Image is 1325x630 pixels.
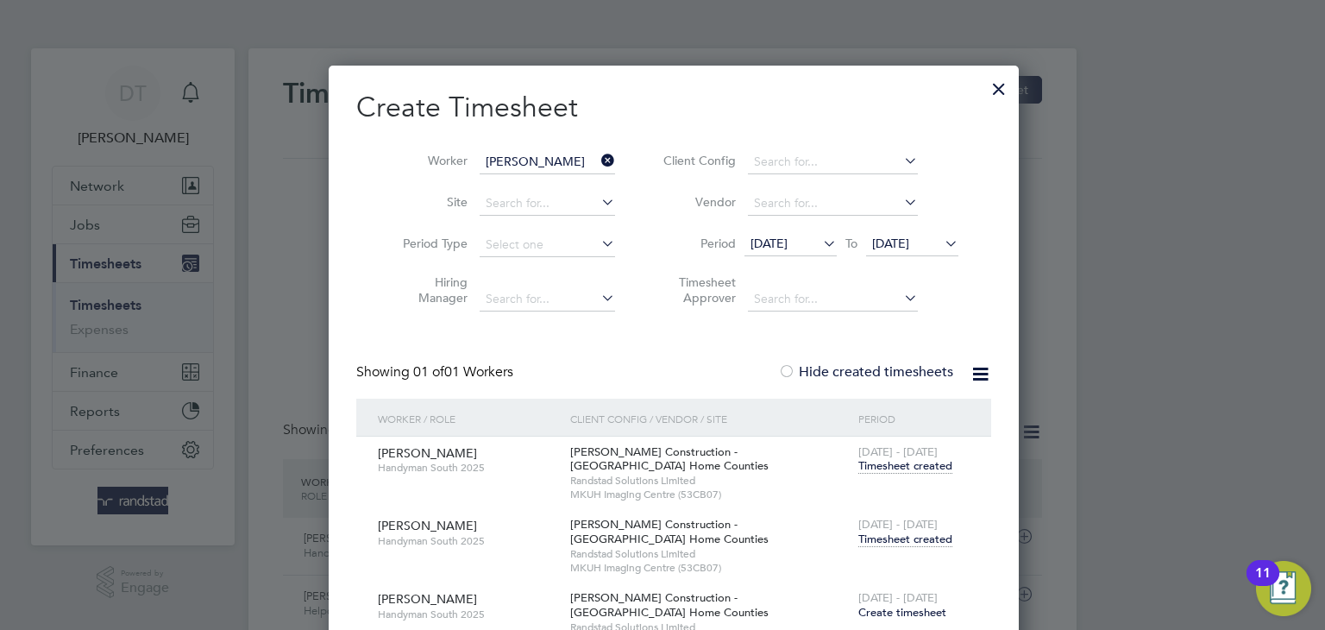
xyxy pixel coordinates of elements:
span: 01 Workers [413,363,513,381]
input: Search for... [480,150,615,174]
span: [DATE] [872,236,909,251]
label: Timesheet Approver [658,274,736,306]
span: Handyman South 2025 [378,534,557,548]
div: 11 [1255,573,1271,595]
input: Search for... [480,192,615,216]
label: Vendor [658,194,736,210]
span: Randstad Solutions Limited [570,474,850,488]
span: To [840,232,863,255]
span: [PERSON_NAME] [378,591,477,607]
span: Create timesheet [858,605,946,620]
label: Client Config [658,153,736,168]
span: Handyman South 2025 [378,608,557,621]
label: Period [658,236,736,251]
span: [PERSON_NAME] [378,518,477,533]
input: Search for... [748,150,918,174]
span: Handyman South 2025 [378,461,557,475]
span: Timesheet created [858,458,952,474]
span: [PERSON_NAME] [378,445,477,461]
div: Client Config / Vendor / Site [566,399,854,438]
div: Period [854,399,974,438]
span: [PERSON_NAME] Construction - [GEOGRAPHIC_DATA] Home Counties [570,444,769,474]
label: Hide created timesheets [778,363,953,381]
span: Randstad Solutions Limited [570,547,850,561]
span: [PERSON_NAME] Construction - [GEOGRAPHIC_DATA] Home Counties [570,517,769,546]
input: Select one [480,233,615,257]
div: Worker / Role [374,399,566,438]
div: Showing [356,363,517,381]
span: MKUH Imaging Centre (53CB07) [570,488,850,501]
span: [DATE] [750,236,788,251]
span: Timesheet created [858,532,952,547]
span: 01 of [413,363,444,381]
span: [DATE] - [DATE] [858,590,938,605]
label: Period Type [390,236,468,251]
h2: Create Timesheet [356,90,991,126]
button: Open Resource Center, 11 new notifications [1256,561,1311,616]
input: Search for... [480,287,615,312]
input: Search for... [748,287,918,312]
label: Site [390,194,468,210]
span: [DATE] - [DATE] [858,444,938,459]
input: Search for... [748,192,918,216]
label: Hiring Manager [390,274,468,306]
label: Worker [390,153,468,168]
span: MKUH Imaging Centre (53CB07) [570,561,850,575]
span: [PERSON_NAME] Construction - [GEOGRAPHIC_DATA] Home Counties [570,590,769,620]
span: [DATE] - [DATE] [858,517,938,532]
